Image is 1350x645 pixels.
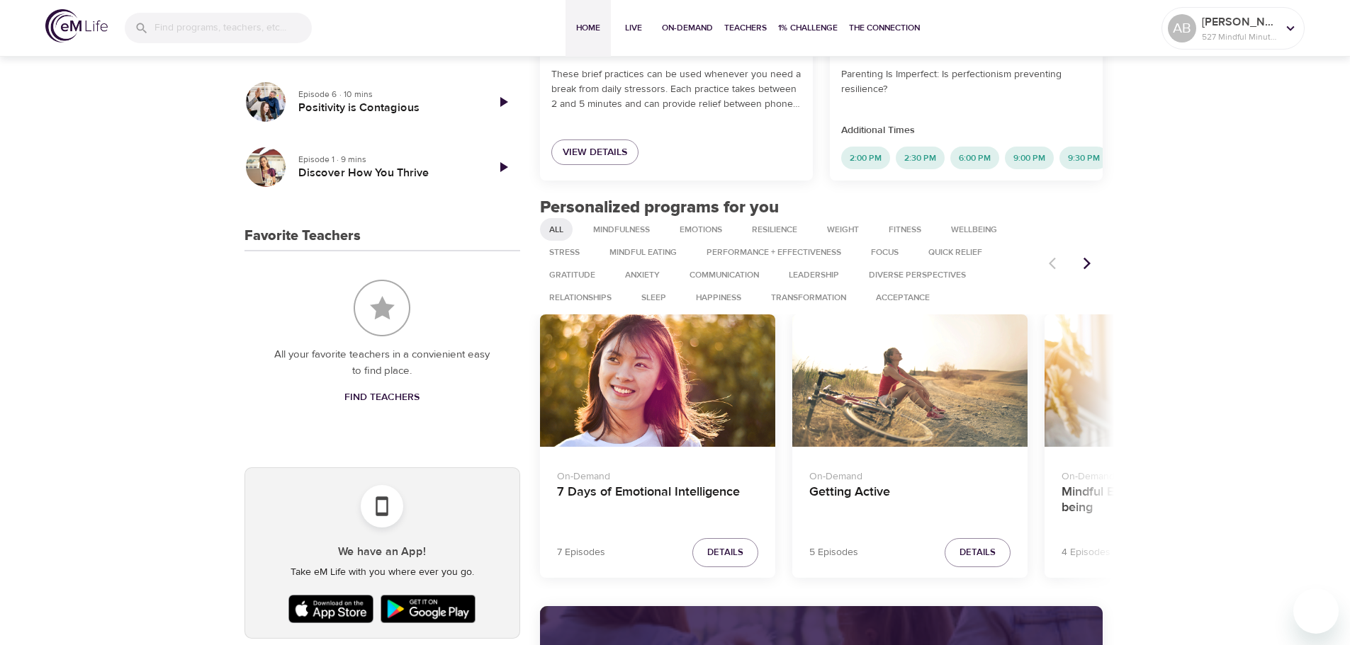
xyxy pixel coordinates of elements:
span: Performance + Effectiveness [698,246,850,258]
img: logo [45,9,108,42]
div: Fitness [879,218,930,241]
h4: Mindful Eating: A Path to Well-being [1062,484,1263,518]
div: 9:30 PM [1059,147,1108,169]
a: View Details [551,139,639,166]
button: Mindful Eating: A Path to Well-being [1045,314,1280,447]
div: Mindfulness [584,218,659,241]
img: Google Play Store [377,591,479,627]
span: Details [707,544,743,561]
p: These brief practices can be used whenever you need a break from daily stressors. Each practice t... [551,67,801,112]
div: Transformation [762,286,855,309]
span: Transformation [763,292,855,304]
span: Acceptance [867,292,938,304]
span: Communication [681,269,767,281]
div: Wellbeing [942,218,1006,241]
div: Stress [540,241,589,263]
span: Live [617,21,651,35]
span: Anxiety [617,269,668,281]
a: Play Episode [486,85,520,119]
span: Emotions [671,224,731,236]
span: Sleep [633,292,675,304]
p: 7 Episodes [557,545,605,560]
span: Focus [862,246,907,258]
div: Performance + Effectiveness [697,241,850,263]
p: All your favorite teachers in a convienient easy to find place. [273,347,492,379]
span: On-Demand [662,21,713,35]
div: Sleep [632,286,675,309]
button: Discover How You Thrive [244,146,287,188]
p: Episode 1 · 9 mins [298,153,475,166]
div: Diverse Perspectives [860,263,975,286]
p: Additional Times [841,123,1091,138]
h2: Personalized programs for you [540,198,1103,218]
div: Leadership [780,263,848,286]
p: Parenting Is Imperfect: Is perfectionism preventing resilience? [841,67,1091,97]
span: View Details [563,144,627,161]
div: Quick Relief [919,241,991,263]
div: 9:00 PM [1005,147,1054,169]
a: Find Teachers [339,384,425,411]
p: 4 Episodes [1062,545,1110,560]
h5: We have an App! [257,544,508,559]
p: 5 Episodes [809,545,858,560]
span: Diverse Perspectives [860,269,974,281]
p: On-Demand [557,464,758,484]
span: Leadership [780,269,848,281]
span: 9:00 PM [1005,152,1054,164]
div: All [540,218,573,241]
span: 2:00 PM [841,152,890,164]
div: Mindful Eating [600,241,686,263]
div: Acceptance [867,286,939,309]
button: 7 Days of Emotional Intelligence [540,314,775,447]
span: 1% Challenge [778,21,838,35]
span: Stress [541,246,588,258]
span: All [541,224,572,236]
div: 2:30 PM [896,147,945,169]
span: Mindfulness [585,224,658,236]
div: Gratitude [540,263,604,286]
span: Quick Relief [920,246,991,258]
input: Find programs, teachers, etc... [154,13,312,43]
button: Details [945,538,1011,567]
span: Gratitude [541,269,604,281]
span: Happiness [687,292,750,304]
span: Resilience [743,224,806,236]
p: On-Demand [809,464,1011,484]
p: On-Demand [1062,464,1263,484]
div: Weight [818,218,868,241]
div: AB [1168,14,1196,42]
a: Play Episode [486,150,520,184]
span: Teachers [724,21,767,35]
div: Relationships [540,286,621,309]
span: 2:30 PM [896,152,945,164]
div: Focus [862,241,908,263]
span: Relationships [541,292,620,304]
button: Getting Active [792,314,1028,447]
span: Fitness [880,224,930,236]
h5: Positivity is Contagious [298,101,475,115]
span: 9:30 PM [1059,152,1108,164]
div: Communication [680,263,768,286]
button: Details [692,538,758,567]
h4: Getting Active [809,484,1011,518]
div: 6:00 PM [950,147,999,169]
span: Home [571,21,605,35]
div: Emotions [670,218,731,241]
img: Favorite Teachers [354,280,410,336]
div: Happiness [687,286,750,309]
span: 6:00 PM [950,152,999,164]
button: Next items [1071,248,1103,279]
h4: 7 Days of Emotional Intelligence [557,484,758,518]
div: Anxiety [616,263,669,286]
p: Take eM Life with you where ever you go. [257,565,508,580]
span: The Connection [849,21,920,35]
p: [PERSON_NAME] [1202,13,1277,30]
div: Resilience [743,218,806,241]
span: Details [960,544,996,561]
img: Apple App Store [285,591,377,627]
span: Wellbeing [943,224,1006,236]
p: 527 Mindful Minutes [1202,30,1277,43]
p: Episode 6 · 10 mins [298,88,475,101]
span: Mindful Eating [601,246,685,258]
h5: Discover How You Thrive [298,166,475,181]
